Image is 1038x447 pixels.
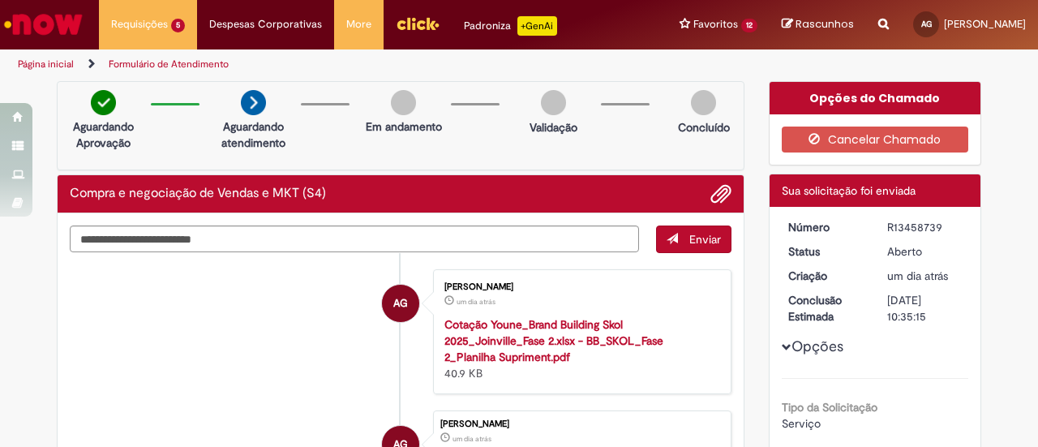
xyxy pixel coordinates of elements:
div: 40.9 KB [444,316,714,381]
span: um dia atrás [887,269,948,283]
div: [PERSON_NAME] [444,282,714,292]
img: img-circle-grey.png [691,90,716,115]
ul: Trilhas de página [12,49,680,80]
textarea: Digite sua mensagem aqui... [70,226,639,252]
img: click_logo_yellow_360x200.png [396,11,440,36]
span: [PERSON_NAME] [944,17,1026,31]
div: [DATE] 10:35:15 [887,292,963,325]
img: img-circle-grey.png [391,90,416,115]
div: Padroniza [464,16,557,36]
dt: Número [776,219,876,235]
dt: Status [776,243,876,260]
span: AG [921,19,932,29]
h2: Compra e negociação de Vendas e MKT (S4) Histórico de tíquete [70,187,326,201]
button: Cancelar Chamado [782,127,969,153]
p: Em andamento [366,118,442,135]
div: [PERSON_NAME] [440,419,723,429]
div: Aberto [887,243,963,260]
span: Rascunhos [796,16,854,32]
a: Cotação Youne_Brand Building Skol 2025_Joinville_Fase 2.xlsx - BB_SKOL_Fase 2_Planilha Supriment.pdf [444,317,663,364]
button: Adicionar anexos [710,183,731,204]
p: +GenAi [517,16,557,36]
span: um dia atrás [453,434,491,444]
div: R13458739 [887,219,963,235]
span: Sua solicitação foi enviada [782,183,916,198]
a: Formulário de Atendimento [109,58,229,71]
b: Tipo da Solicitação [782,400,877,415]
p: Concluído [678,119,730,135]
div: Opções do Chamado [770,82,981,114]
span: Despesas Corporativas [209,16,322,32]
time: 28/08/2025 15:35:11 [453,434,491,444]
div: Aurelio Henrique Rodrigues Gomes [382,285,419,322]
span: AG [393,284,408,323]
span: Favoritos [693,16,738,32]
dt: Criação [776,268,876,284]
span: More [346,16,371,32]
span: um dia atrás [457,297,495,307]
span: Requisições [111,16,168,32]
time: 28/08/2025 15:35:11 [887,269,948,283]
button: Enviar [656,226,731,253]
p: Aguardando Aprovação [64,118,143,151]
div: 28/08/2025 15:35:11 [887,268,963,284]
p: Validação [530,119,577,135]
span: 5 [171,19,185,32]
img: img-circle-grey.png [541,90,566,115]
span: Serviço [782,416,821,431]
span: 12 [741,19,757,32]
img: check-circle-green.png [91,90,116,115]
span: Enviar [689,232,721,247]
p: Aguardando atendimento [214,118,293,151]
img: ServiceNow [2,8,85,41]
img: arrow-next.png [241,90,266,115]
a: Rascunhos [782,17,854,32]
dt: Conclusão Estimada [776,292,876,325]
time: 28/08/2025 15:34:59 [457,297,495,307]
a: Página inicial [18,58,74,71]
